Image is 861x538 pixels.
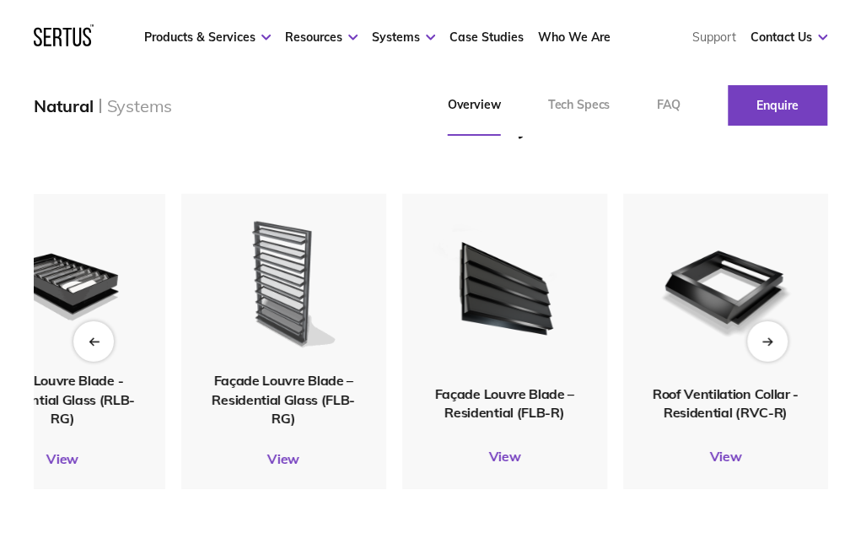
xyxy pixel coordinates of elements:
a: Case Studies [449,30,524,45]
a: Tech Specs [524,75,633,136]
a: Enquire [728,85,827,126]
span: Façade Louvre Blade – Residential Glass (FLB-RG) [212,372,355,427]
a: View [181,450,385,467]
div: Systems [107,95,173,116]
a: Resources [285,30,358,45]
a: FAQ [633,75,704,136]
div: Previous slide [73,321,114,362]
iframe: Chat Widget [557,342,861,538]
a: Contact Us [751,30,827,45]
a: Who We Are [538,30,611,45]
div: Next slide [747,321,788,362]
a: View [402,448,606,465]
a: Products & Services [144,30,271,45]
div: Natural [34,95,94,116]
a: Support [692,30,736,45]
a: Systems [372,30,435,45]
span: Façade Louvre Blade – Residential (FLB-R) [434,385,573,421]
